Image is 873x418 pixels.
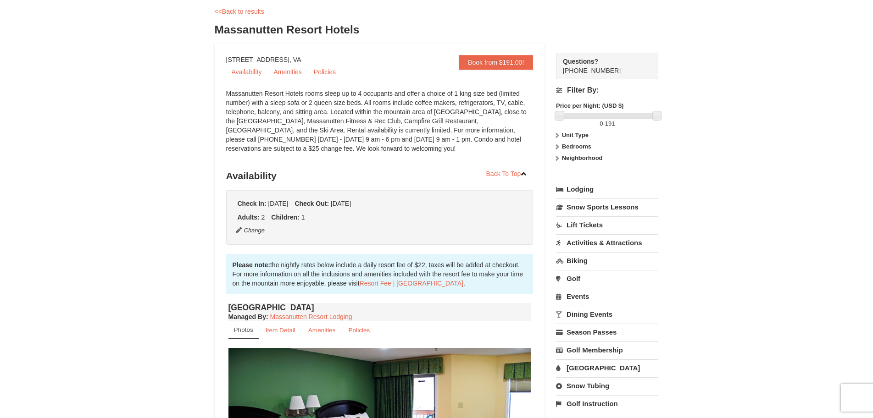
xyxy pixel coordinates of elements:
[226,65,267,79] a: Availability
[266,327,295,334] small: Item Detail
[556,306,658,323] a: Dining Events
[302,321,342,339] a: Amenities
[270,313,352,320] a: Massanutten Resort Lodging
[556,252,658,269] a: Biking
[233,261,270,269] strong: Please note:
[556,324,658,341] a: Season Passes
[228,321,259,339] a: Photos
[234,326,253,333] small: Photos
[301,214,305,221] span: 1
[295,200,329,207] strong: Check Out:
[556,341,658,358] a: Golf Membership
[238,200,267,207] strong: Check In:
[260,321,301,339] a: Item Detail
[228,303,531,312] h4: [GEOGRAPHIC_DATA]
[556,216,658,233] a: Lift Tickets
[605,120,615,127] span: 191
[562,143,591,150] strong: Bedrooms
[563,58,598,65] strong: Questions?
[459,55,533,70] a: Book from $191.00!
[600,120,603,127] span: 0
[556,270,658,287] a: Golf
[238,214,260,221] strong: Adults:
[480,167,534,181] a: Back To Top
[271,214,299,221] strong: Children:
[562,132,589,138] strong: Unit Type
[268,65,307,79] a: Amenities
[261,214,265,221] span: 2
[235,225,266,236] button: Change
[226,254,534,294] div: the nightly rates below include a daily resort fee of $22, taxes will be added at checkout. For m...
[556,359,658,376] a: [GEOGRAPHIC_DATA]
[308,327,336,334] small: Amenities
[556,198,658,215] a: Snow Sports Lessons
[556,395,658,412] a: Golf Instruction
[331,200,351,207] span: [DATE]
[563,57,642,74] span: [PHONE_NUMBER]
[556,288,658,305] a: Events
[556,181,658,198] a: Lodging
[360,280,463,287] a: Resort Fee | [GEOGRAPHIC_DATA]
[556,377,658,394] a: Snow Tubing
[215,21,659,39] h3: Massanutten Resort Hotels
[226,167,534,185] h3: Availability
[228,313,266,320] span: Managed By
[562,154,603,161] strong: Neighborhood
[268,200,288,207] span: [DATE]
[556,86,658,94] h4: Filter By:
[342,321,376,339] a: Policies
[215,8,264,15] a: <<Back to results
[556,102,623,109] strong: Price per Night: (USD $)
[556,234,658,251] a: Activities & Attractions
[348,327,370,334] small: Policies
[226,89,534,162] div: Massanutten Resort Hotels rooms sleep up to 4 occupants and offer a choice of 1 king size bed (li...
[308,65,341,79] a: Policies
[228,313,268,320] strong: :
[556,119,658,128] label: -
